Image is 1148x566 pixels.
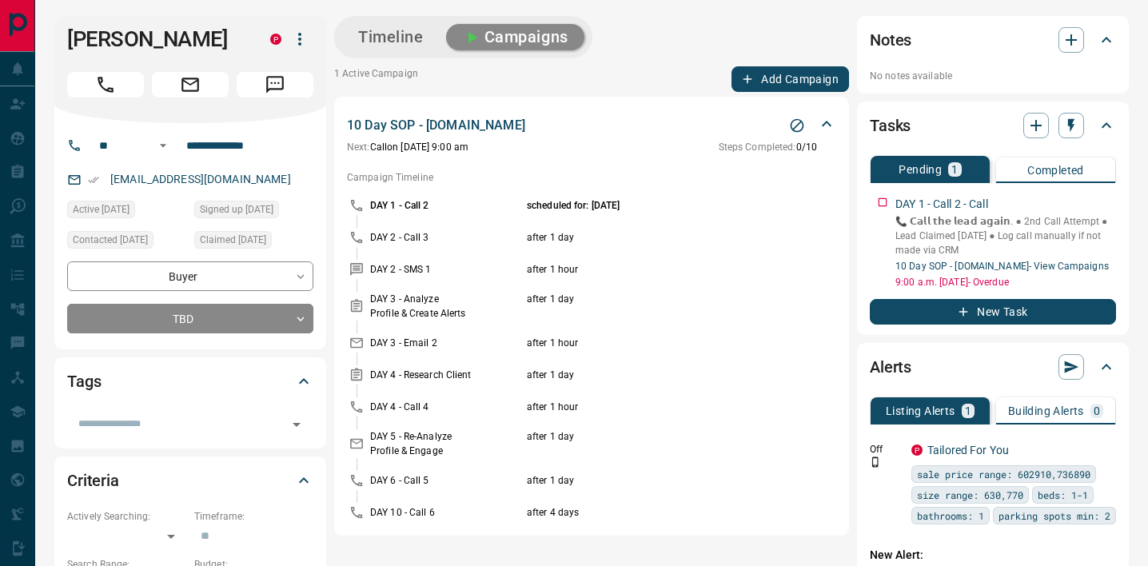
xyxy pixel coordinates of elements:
span: Email [152,72,229,98]
div: 10 Day SOP - [DOMAIN_NAME]Stop CampaignNext:Callon [DATE] 9:00 amSteps Completed:0/10 [347,113,836,157]
p: DAY 1 - Call 2 - Call [895,196,988,213]
p: Pending [899,164,942,175]
p: Completed [1027,165,1084,176]
p: Actively Searching: [67,509,186,524]
p: Off [870,442,902,456]
svg: Push Notification Only [870,456,881,468]
p: after 1 day [527,429,781,458]
span: Message [237,72,313,98]
div: Alerts [870,348,1116,386]
div: Buyer [67,261,313,291]
p: DAY 4 - Call 4 [370,400,523,414]
span: parking spots min: 2 [999,508,1110,524]
span: Steps Completed: [719,141,796,153]
p: 📞 𝗖𝗮𝗹𝗹 𝘁𝗵𝗲 𝗹𝗲𝗮𝗱 𝗮𝗴𝗮𝗶𝗻. ● 2nd Call Attempt ● Lead Claimed [DATE] ● Log call manually if not made v... [895,214,1116,257]
button: Campaigns [446,24,584,50]
div: Tags [67,362,313,401]
div: Notes [870,21,1116,59]
p: DAY 1 - Call 2 [370,198,523,213]
p: 1 Active Campaign [334,66,418,92]
div: property.ca [911,444,923,456]
h2: Tasks [870,113,911,138]
div: Tue Sep 09 2025 [194,201,313,223]
p: after 1 day [527,230,781,245]
p: 1 [965,405,971,417]
span: sale price range: 602910,736890 [917,466,1090,482]
p: after 1 day [527,368,781,382]
p: DAY 10 - Call 6 [370,505,523,520]
span: size range: 630,770 [917,487,1023,503]
div: Criteria [67,461,313,500]
span: Signed up [DATE] [200,201,273,217]
p: 1 [951,164,958,175]
a: Tailored For You [927,444,1009,456]
p: DAY 3 - Analyze Profile & Create Alerts [370,292,523,321]
span: Next: [347,141,370,153]
p: Call on [DATE] 9:00 am [347,140,468,154]
h2: Alerts [870,354,911,380]
p: 10 Day SOP - [DOMAIN_NAME] [347,116,525,135]
p: Listing Alerts [886,405,955,417]
a: [EMAIL_ADDRESS][DOMAIN_NAME] [110,173,291,185]
button: Stop Campaign [785,114,809,138]
p: Campaign Timeline [347,170,836,185]
h2: Tags [67,369,101,394]
p: DAY 5 - Re-Analyze Profile & Engage [370,429,523,458]
div: Tasks [870,106,1116,145]
p: after 1 hour [527,400,781,414]
div: Tue Sep 09 2025 [67,231,186,253]
p: 0 / 10 [719,140,817,154]
span: bathrooms: 1 [917,508,984,524]
span: Contacted [DATE] [73,232,148,248]
p: Timeframe: [194,509,313,524]
div: TBD [67,304,313,333]
p: after 1 day [527,292,781,321]
p: DAY 6 - Call 5 [370,473,523,488]
p: DAY 2 - Call 3 [370,230,523,245]
p: scheduled for: [DATE] [527,198,781,213]
h2: Criteria [67,468,119,493]
p: after 1 hour [527,336,781,350]
span: beds: 1-1 [1038,487,1088,503]
h2: Notes [870,27,911,53]
button: Add Campaign [731,66,849,92]
div: property.ca [270,34,281,45]
a: 10 Day SOP - [DOMAIN_NAME]- View Campaigns [895,261,1109,272]
button: Open [285,413,308,436]
p: DAY 4 - Research Client [370,368,523,382]
p: No notes available [870,69,1116,83]
p: New Alert: [870,547,1116,564]
div: Tue Sep 09 2025 [67,201,186,223]
span: Claimed [DATE] [200,232,266,248]
button: Timeline [342,24,440,50]
span: Active [DATE] [73,201,130,217]
div: Tue Sep 09 2025 [194,231,313,253]
svg: Email Verified [88,174,99,185]
p: 0 [1094,405,1100,417]
p: DAY 2 - SMS 1 [370,262,523,277]
h1: [PERSON_NAME] [67,26,246,52]
p: after 4 days [527,505,781,520]
button: New Task [870,299,1116,325]
p: Building Alerts [1008,405,1084,417]
p: DAY 3 - Email 2 [370,336,523,350]
p: after 1 hour [527,262,781,277]
button: Open [153,136,173,155]
p: after 1 day [527,473,781,488]
p: 9:00 a.m. [DATE] - Overdue [895,275,1116,289]
span: Call [67,72,144,98]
